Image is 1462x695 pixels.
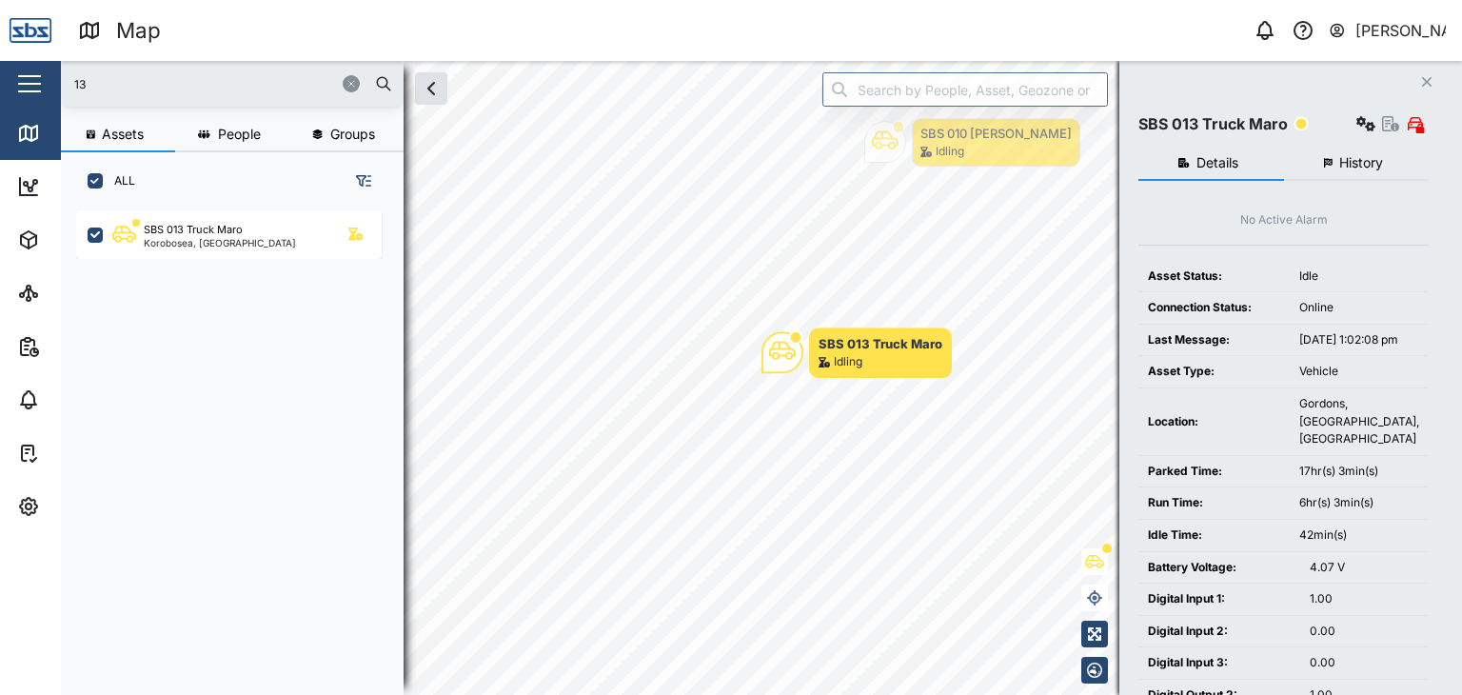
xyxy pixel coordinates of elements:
[1299,494,1419,512] div: 6hr(s) 3min(s)
[834,353,862,371] div: Idling
[1299,363,1419,381] div: Vehicle
[1148,526,1280,545] div: Idle Time:
[49,123,92,144] div: Map
[72,69,392,98] input: Search assets or drivers
[1299,526,1419,545] div: 42min(s)
[864,118,1080,167] div: Map marker
[1148,299,1280,317] div: Connection Status:
[1310,654,1419,672] div: 0.00
[936,143,964,161] div: Idling
[1148,413,1280,431] div: Location:
[1148,268,1280,286] div: Asset Status:
[1196,156,1238,169] span: Details
[1148,494,1280,512] div: Run Time:
[1355,19,1447,43] div: [PERSON_NAME]
[1240,211,1328,229] div: No Active Alarm
[1299,299,1419,317] div: Online
[1339,156,1383,169] span: History
[144,238,296,248] div: Korobosea, [GEOGRAPHIC_DATA]
[49,336,114,357] div: Reports
[819,334,942,353] div: SBS 013 Truck Maro
[1299,331,1419,349] div: [DATE] 1:02:08 pm
[102,128,144,141] span: Assets
[1148,363,1280,381] div: Asset Type:
[761,328,952,378] div: Map marker
[1148,654,1291,672] div: Digital Input 3:
[1299,268,1419,286] div: Idle
[49,443,102,464] div: Tasks
[1148,463,1280,481] div: Parked Time:
[1148,590,1291,608] div: Digital Input 1:
[49,496,117,517] div: Settings
[920,124,1072,143] div: SBS 010 [PERSON_NAME]
[76,204,403,680] div: grid
[330,128,375,141] span: Groups
[49,283,95,304] div: Sites
[116,14,161,48] div: Map
[49,229,109,250] div: Assets
[1328,17,1447,44] button: [PERSON_NAME]
[218,128,261,141] span: People
[1148,623,1291,641] div: Digital Input 2:
[103,173,135,189] label: ALL
[1148,331,1280,349] div: Last Message:
[1148,559,1291,577] div: Battery Voltage:
[1310,559,1419,577] div: 4.07 V
[1299,463,1419,481] div: 17hr(s) 3min(s)
[10,10,51,51] img: Main Logo
[1310,590,1419,608] div: 1.00
[144,222,243,238] div: SBS 013 Truck Maro
[49,389,109,410] div: Alarms
[822,72,1108,107] input: Search by People, Asset, Geozone or Place
[1310,623,1419,641] div: 0.00
[1138,112,1288,136] div: SBS 013 Truck Maro
[49,176,135,197] div: Dashboard
[1299,395,1419,448] div: Gordons, [GEOGRAPHIC_DATA], [GEOGRAPHIC_DATA]
[61,61,1462,695] canvas: Map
